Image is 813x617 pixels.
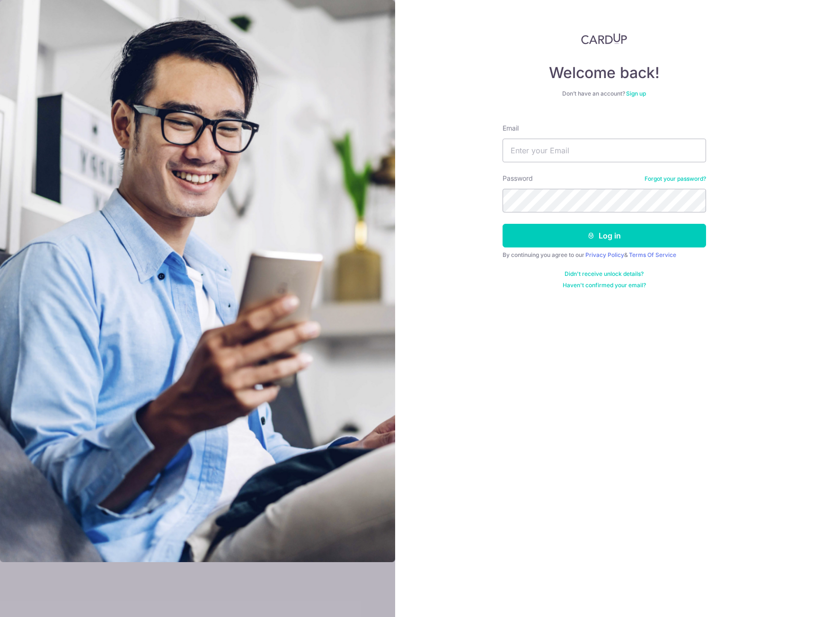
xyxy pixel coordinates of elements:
h4: Welcome back! [503,63,706,82]
label: Password [503,174,533,183]
input: Enter your Email [503,139,706,162]
a: Privacy Policy [585,251,624,258]
label: Email [503,123,519,133]
div: By continuing you agree to our & [503,251,706,259]
button: Log in [503,224,706,247]
div: Don’t have an account? [503,90,706,97]
img: CardUp Logo [581,33,627,44]
a: Terms Of Service [629,251,676,258]
a: Forgot your password? [645,175,706,183]
a: Sign up [626,90,646,97]
a: Haven't confirmed your email? [563,282,646,289]
a: Didn't receive unlock details? [565,270,644,278]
